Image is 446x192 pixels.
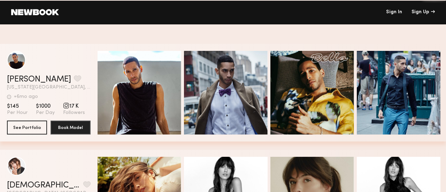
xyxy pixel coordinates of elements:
[7,110,28,116] span: Per Hour
[63,110,85,116] span: Followers
[63,103,85,110] span: 17 K
[7,103,28,110] span: $145
[386,10,402,15] a: Sign In
[14,94,38,99] div: +6mo ago
[412,10,435,15] div: Sign Up
[51,121,91,135] button: Book Model
[36,103,55,110] span: $1000
[7,85,91,90] span: [US_STATE][GEOGRAPHIC_DATA], [GEOGRAPHIC_DATA]
[7,121,47,135] button: See Portfolio
[7,75,71,84] a: [PERSON_NAME]
[7,181,80,190] a: [DEMOGRAPHIC_DATA][PERSON_NAME]
[36,110,55,116] span: Per Day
